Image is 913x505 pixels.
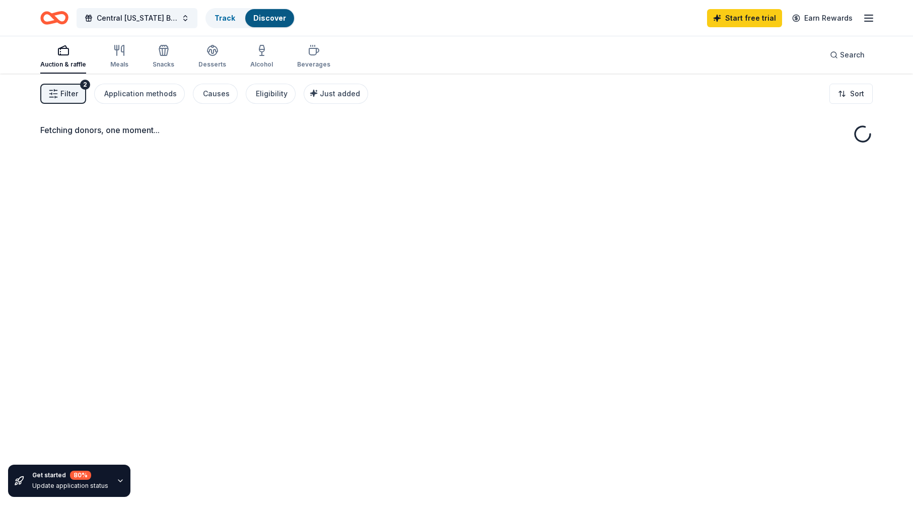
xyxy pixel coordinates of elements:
a: Discover [253,14,286,22]
span: Central [US_STATE] Bra Brunch [97,12,177,24]
button: Application methods [94,84,185,104]
span: Filter [60,88,78,100]
div: Alcohol [250,60,273,69]
button: TrackDiscover [205,8,295,28]
div: Snacks [153,60,174,69]
div: Auction & raffle [40,60,86,69]
span: Search [840,49,865,61]
span: Sort [850,88,864,100]
button: Meals [110,40,128,74]
button: Search [822,45,873,65]
button: Sort [829,84,873,104]
div: Meals [110,60,128,69]
a: Home [40,6,68,30]
div: Desserts [198,60,226,69]
div: Update application status [32,482,108,490]
div: Get started [32,471,108,480]
div: Eligibility [256,88,288,100]
button: Causes [193,84,238,104]
div: Causes [203,88,230,100]
button: Filter2 [40,84,86,104]
div: Application methods [104,88,177,100]
button: Snacks [153,40,174,74]
a: Earn Rewards [786,9,859,27]
div: Beverages [297,60,330,69]
a: Start free trial [707,9,782,27]
div: Fetching donors, one moment... [40,124,873,136]
button: Beverages [297,40,330,74]
button: Alcohol [250,40,273,74]
button: Just added [304,84,368,104]
button: Desserts [198,40,226,74]
span: Just added [320,89,360,98]
div: 2 [80,80,90,90]
a: Track [215,14,235,22]
button: Eligibility [246,84,296,104]
div: 80 % [70,471,91,480]
button: Central [US_STATE] Bra Brunch [77,8,197,28]
button: Auction & raffle [40,40,86,74]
